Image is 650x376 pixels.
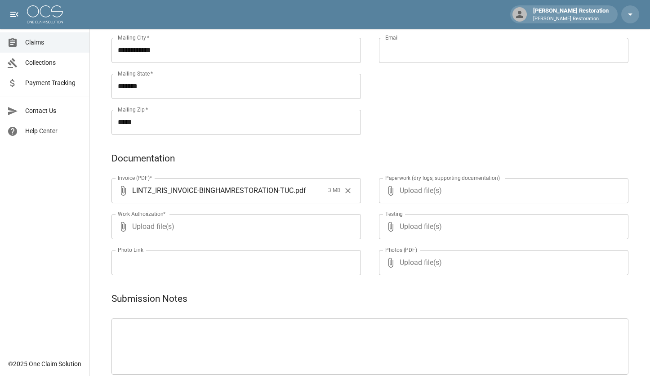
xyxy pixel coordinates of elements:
[400,178,604,203] span: Upload file(s)
[400,214,604,239] span: Upload file(s)
[118,34,150,41] label: Mailing City
[385,34,399,41] label: Email
[118,70,153,77] label: Mailing State
[385,174,500,182] label: Paperwork (dry logs, supporting documentation)
[132,214,337,239] span: Upload file(s)
[118,174,152,182] label: Invoice (PDF)*
[27,5,63,23] img: ocs-logo-white-transparent.png
[25,58,82,67] span: Collections
[118,106,148,113] label: Mailing Zip
[118,246,143,254] label: Photo Link
[25,38,82,47] span: Claims
[25,126,82,136] span: Help Center
[400,250,604,275] span: Upload file(s)
[341,184,355,197] button: Clear
[533,15,609,23] p: [PERSON_NAME] Restoration
[294,185,306,196] span: . pdf
[385,210,403,218] label: Testing
[530,6,612,22] div: [PERSON_NAME] Restoration
[5,5,23,23] button: open drawer
[25,78,82,88] span: Payment Tracking
[385,246,417,254] label: Photos (PDF)
[118,210,166,218] label: Work Authorization*
[25,106,82,116] span: Contact Us
[132,185,294,196] span: LINTZ_IRIS_INVOICE-BINGHAMRESTORATION-TUC
[328,186,340,195] span: 3 MB
[8,359,81,368] div: © 2025 One Claim Solution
